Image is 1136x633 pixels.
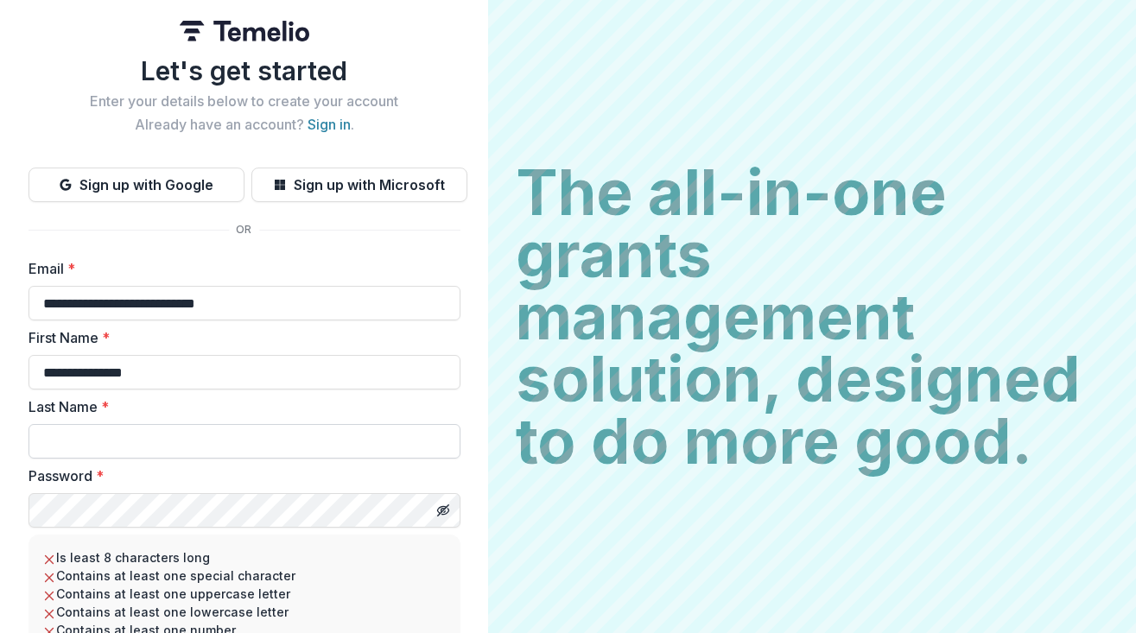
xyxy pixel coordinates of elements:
[308,116,351,133] a: Sign in
[29,55,460,86] h1: Let's get started
[29,396,450,417] label: Last Name
[42,585,447,603] li: Contains at least one uppercase letter
[29,168,244,202] button: Sign up with Google
[42,603,447,621] li: Contains at least one lowercase letter
[29,327,450,348] label: First Name
[29,258,450,279] label: Email
[251,168,467,202] button: Sign up with Microsoft
[180,21,309,41] img: Temelio
[29,465,450,486] label: Password
[29,117,460,133] h2: Already have an account? .
[429,497,457,524] button: Toggle password visibility
[42,567,447,585] li: Contains at least one special character
[29,93,460,110] h2: Enter your details below to create your account
[42,548,447,567] li: Is least 8 characters long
